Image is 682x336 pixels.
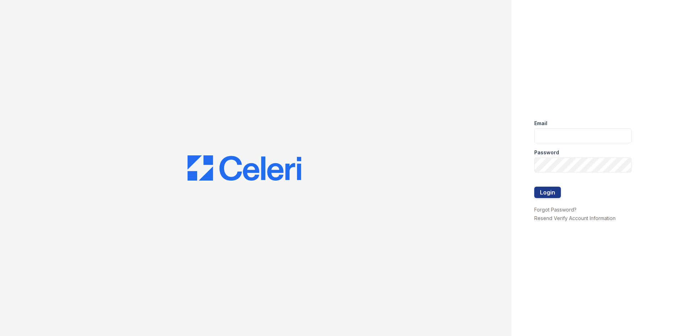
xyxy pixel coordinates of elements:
[534,187,561,198] button: Login
[534,215,616,221] a: Resend Verify Account Information
[534,120,547,127] label: Email
[188,155,301,181] img: CE_Logo_Blue-a8612792a0a2168367f1c8372b55b34899dd931a85d93a1a3d3e32e68fde9ad4.png
[534,149,559,156] label: Password
[534,207,577,213] a: Forgot Password?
